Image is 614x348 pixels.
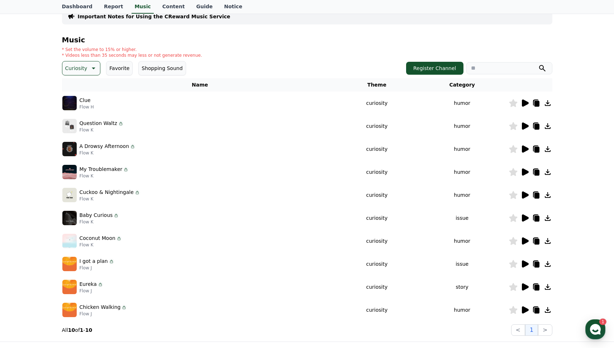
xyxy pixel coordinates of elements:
td: curiosity [338,252,416,275]
img: music [62,257,77,271]
td: humor [416,92,509,115]
td: curiosity [338,115,416,138]
td: issue [416,207,509,229]
button: Favorite [106,61,133,75]
a: Important Notes for Using the CReward Music Service [78,13,230,20]
td: humor [416,184,509,207]
p: Cuckoo & Nightingale [80,189,134,196]
td: humor [416,138,509,161]
p: Curiosity [65,63,87,73]
button: < [511,324,525,336]
p: Flow K [80,196,140,202]
img: music [62,303,77,317]
p: Eureka [80,280,97,288]
p: Baby Curious [80,212,113,219]
p: Clue [80,97,91,104]
td: curiosity [338,92,416,115]
td: curiosity [338,138,416,161]
p: A Drowsy Afternoon [80,143,129,150]
p: * Videos less than 35 seconds may less or not generate revenue. [62,52,202,58]
button: Curiosity [62,61,101,75]
p: Question Waltz [80,120,117,127]
td: issue [416,252,509,275]
img: music [62,119,77,133]
img: music [62,142,77,156]
p: Flow K [80,150,136,156]
span: Messages [60,239,81,245]
p: * Set the volume to 15% or higher. [62,47,202,52]
p: Coconut Moon [80,235,115,242]
td: curiosity [338,275,416,298]
p: Flow K [80,173,129,179]
span: Settings [106,238,124,244]
p: My Troublemaker [80,166,123,173]
td: humor [416,298,509,321]
td: humor [416,229,509,252]
button: > [538,324,552,336]
th: Name [62,78,338,92]
td: curiosity [338,207,416,229]
td: curiosity [338,229,416,252]
td: humor [416,115,509,138]
td: story [416,275,509,298]
p: Flow H [80,104,94,110]
p: Flow J [80,265,114,271]
p: Flow J [80,311,127,317]
button: Shopping Sound [138,61,186,75]
button: Register Channel [406,62,463,75]
th: Category [416,78,509,92]
button: 1 [525,324,538,336]
p: Flow K [80,127,124,133]
img: music [62,165,77,179]
td: curiosity [338,184,416,207]
img: music [62,234,77,248]
p: Flow K [80,219,119,225]
strong: 10 [68,327,75,333]
img: music [62,280,77,294]
strong: 1 [80,327,84,333]
a: Settings [92,228,138,246]
a: Home [2,228,47,246]
p: I got a plan [80,257,108,265]
a: 1Messages [47,228,92,246]
img: music [62,96,77,110]
span: 1 [73,227,75,233]
strong: 10 [85,327,92,333]
img: music [62,211,77,225]
td: humor [416,161,509,184]
img: music [62,188,77,202]
h4: Music [62,36,552,44]
p: All of - [62,326,92,334]
th: Theme [338,78,416,92]
td: curiosity [338,161,416,184]
span: Home [18,238,31,244]
td: curiosity [338,298,416,321]
p: Flow J [80,288,103,294]
p: Chicken Walking [80,303,121,311]
p: Flow K [80,242,122,248]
